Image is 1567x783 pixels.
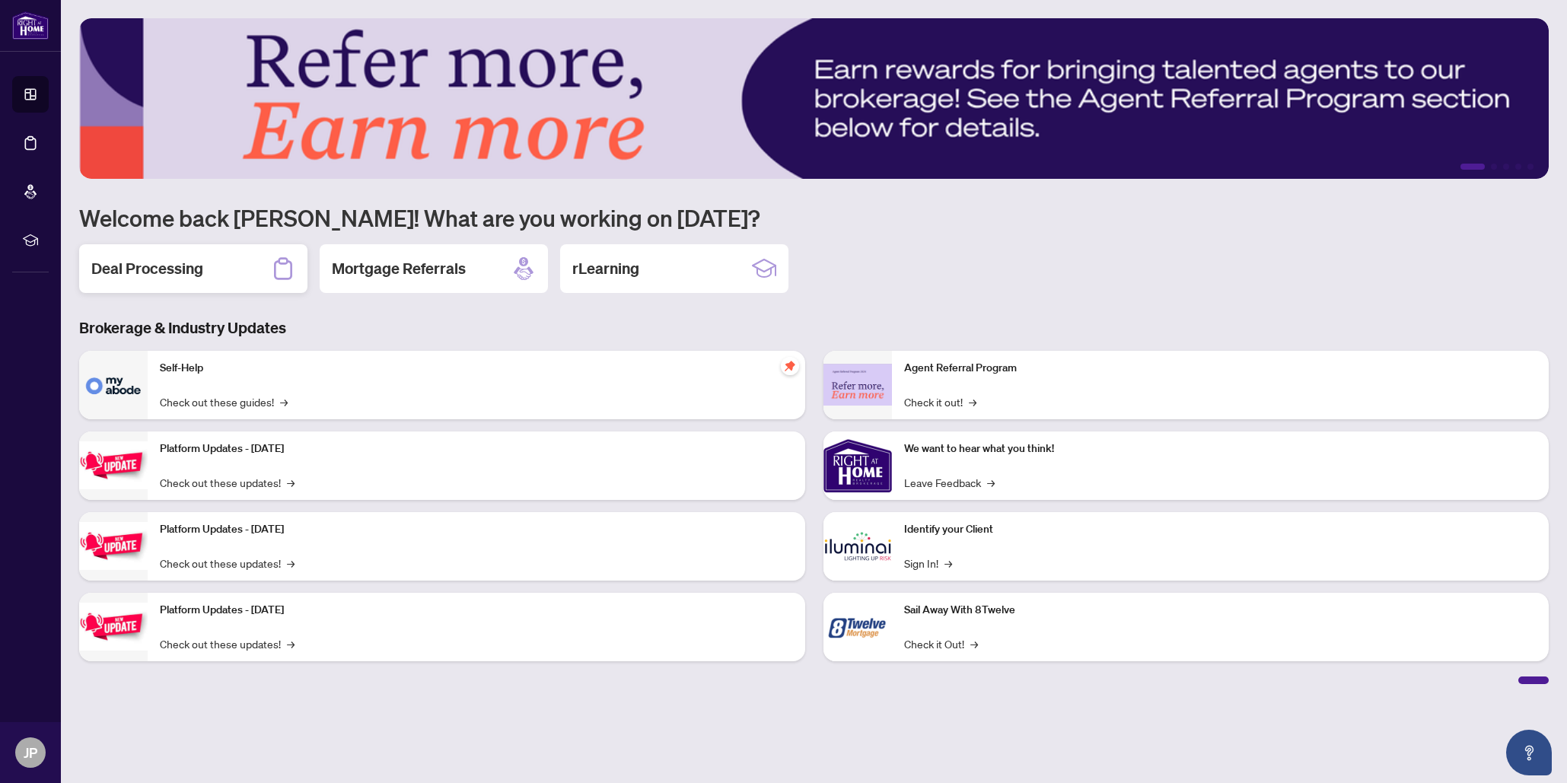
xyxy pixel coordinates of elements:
p: Platform Updates - [DATE] [160,602,793,619]
img: We want to hear what you think! [823,431,892,500]
a: Check it Out!→ [904,635,978,652]
img: Platform Updates - June 23, 2025 [79,603,148,651]
a: Check out these updates!→ [160,474,295,491]
span: → [970,635,978,652]
button: 1 [1460,164,1485,170]
h2: Mortgage Referrals [332,258,466,279]
img: Platform Updates - July 21, 2025 [79,441,148,489]
span: JP [24,742,37,763]
img: Agent Referral Program [823,364,892,406]
p: Platform Updates - [DATE] [160,441,793,457]
span: → [944,555,952,571]
p: Identify your Client [904,521,1537,538]
button: Open asap [1506,730,1552,775]
h1: Welcome back [PERSON_NAME]! What are you working on [DATE]? [79,203,1549,232]
span: → [969,393,976,410]
img: Platform Updates - July 8, 2025 [79,522,148,570]
button: 2 [1491,164,1497,170]
button: 4 [1515,164,1521,170]
p: Agent Referral Program [904,360,1537,377]
span: → [280,393,288,410]
a: Sign In!→ [904,555,952,571]
span: → [987,474,995,491]
button: 3 [1503,164,1509,170]
p: Platform Updates - [DATE] [160,521,793,538]
h2: Deal Processing [91,258,203,279]
p: Sail Away With 8Twelve [904,602,1537,619]
p: We want to hear what you think! [904,441,1537,457]
img: Self-Help [79,351,148,419]
button: 5 [1527,164,1534,170]
p: Self-Help [160,360,793,377]
span: pushpin [781,357,799,375]
span: → [287,555,295,571]
span: → [287,635,295,652]
span: → [287,474,295,491]
a: Check out these guides!→ [160,393,288,410]
a: Check out these updates!→ [160,555,295,571]
h3: Brokerage & Industry Updates [79,317,1549,339]
h2: rLearning [572,258,639,279]
img: Sail Away With 8Twelve [823,593,892,661]
a: Check out these updates!→ [160,635,295,652]
img: logo [12,11,49,40]
a: Leave Feedback→ [904,474,995,491]
img: Slide 0 [79,18,1549,179]
a: Check it out!→ [904,393,976,410]
img: Identify your Client [823,512,892,581]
